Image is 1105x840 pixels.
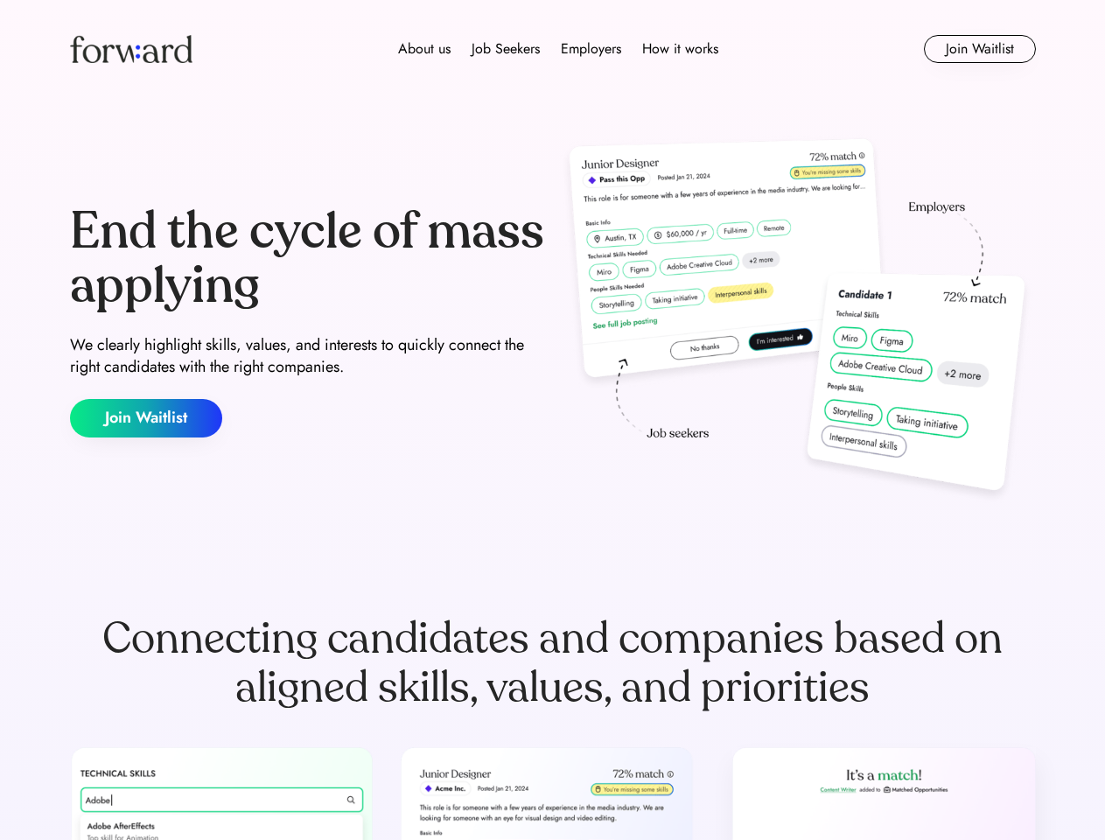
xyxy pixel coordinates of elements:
div: Connecting candidates and companies based on aligned skills, values, and priorities [70,614,1036,712]
div: End the cycle of mass applying [70,205,546,312]
div: About us [398,38,451,59]
div: We clearly highlight skills, values, and interests to quickly connect the right candidates with t... [70,334,546,378]
div: Employers [561,38,621,59]
button: Join Waitlist [70,399,222,437]
img: hero-image.png [560,133,1036,509]
button: Join Waitlist [924,35,1036,63]
div: Job Seekers [472,38,540,59]
div: How it works [642,38,718,59]
img: Forward logo [70,35,192,63]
